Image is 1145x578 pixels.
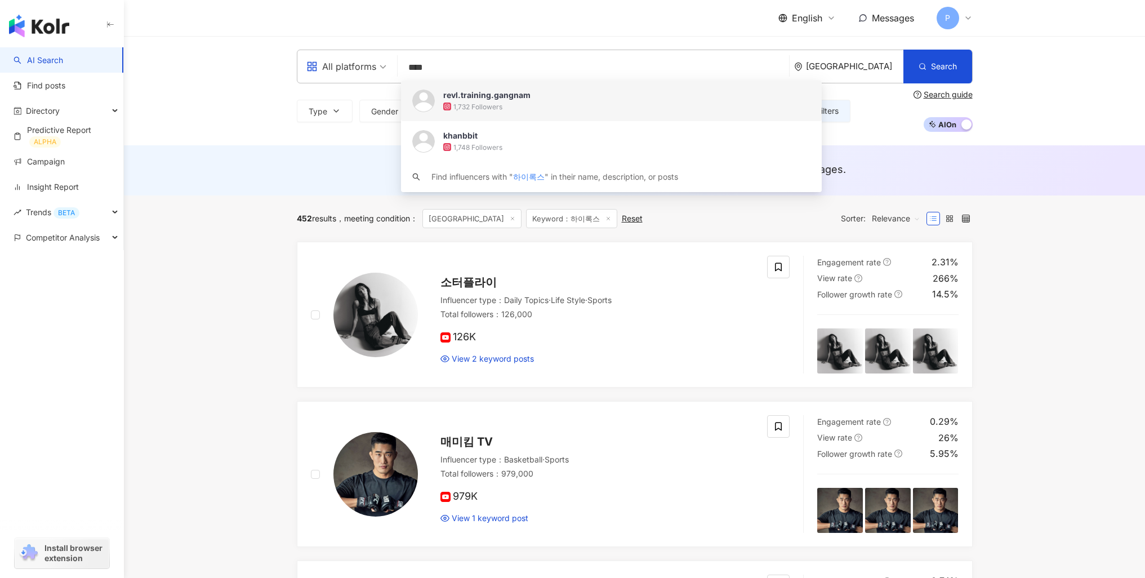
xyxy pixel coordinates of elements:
[440,468,754,479] div: Total followers ： 979,000
[794,63,803,71] span: environment
[15,538,109,568] a: chrome extensionInstall browser extension
[412,173,420,181] span: search
[817,488,863,533] img: post-image
[894,290,902,298] span: question-circle
[440,353,534,364] a: View 2 keyword posts
[817,257,881,267] span: Engagement rate
[841,210,926,228] div: Sorter:
[440,275,497,289] span: 소터플라이
[26,199,79,225] span: Trends
[545,455,569,464] span: Sports
[309,107,327,116] span: Type
[18,544,39,562] img: chrome extension
[412,90,435,112] img: KOL Avatar
[359,100,424,122] button: Gender
[945,12,950,24] span: P
[792,12,822,24] span: English
[440,309,754,320] div: Total followers ： 126,000
[551,295,585,305] span: Life Style
[297,401,973,547] a: KOL Avatar매미킴 TVInfluencer type：Basketball·SportsTotal followers：979,000979KView 1 keyword postEn...
[931,62,957,71] span: Search
[14,80,65,91] a: Find posts
[297,100,353,122] button: Type
[440,331,476,343] span: 126K
[9,15,69,37] img: logo
[44,543,106,563] span: Install browser extension
[894,450,902,457] span: question-circle
[817,449,892,459] span: Follower growth rate
[443,130,478,141] div: khanbbit
[865,328,911,374] img: post-image
[930,415,959,428] div: 0.29%
[452,353,534,364] span: View 2 keyword posts
[333,432,418,517] img: KOL Avatar
[443,90,531,101] div: revl.training.gangnam
[297,242,973,388] a: KOL Avatar소터플라이Influencer type：Daily Topics·Life Style·SportsTotal followers：126,000126KView 2 ke...
[872,12,914,24] span: Messages
[453,143,502,152] div: 1,748 Followers
[817,290,892,299] span: Follower growth rate
[914,91,921,99] span: question-circle
[14,125,114,148] a: Predictive ReportALPHA
[306,61,318,72] span: appstore
[336,214,418,223] span: meeting condition ：
[440,513,528,524] a: View 1 keyword post
[585,295,587,305] span: ·
[333,273,418,357] img: KOL Avatar
[872,210,920,228] span: Relevance
[817,433,852,442] span: View rate
[440,491,478,503] span: 979K
[412,130,435,153] img: KOL Avatar
[817,417,881,426] span: Engagement rate
[504,455,542,464] span: Basketball
[513,172,545,181] span: 하이록스
[14,208,21,216] span: rise
[913,488,959,533] img: post-image
[930,447,959,460] div: 5.95%
[306,57,376,75] div: All platforms
[422,209,522,228] span: [GEOGRAPHIC_DATA]
[932,256,959,268] div: 2.31%
[549,295,551,305] span: ·
[440,295,754,306] div: Influencer type ：
[932,288,959,300] div: 14.5%
[14,55,63,66] a: searchAI Search
[913,328,959,374] img: post-image
[526,209,617,228] span: Keyword：하이록스
[587,295,612,305] span: Sports
[453,102,502,112] div: 1,732 Followers
[622,214,643,223] div: Reset
[817,273,852,283] span: View rate
[452,513,528,524] span: View 1 keyword post
[933,272,959,284] div: 266%
[542,455,545,464] span: ·
[504,295,549,305] span: Daily Topics
[854,274,862,282] span: question-circle
[938,432,959,444] div: 26%
[26,98,60,123] span: Directory
[440,454,754,465] div: Influencer type ：
[431,171,678,183] div: Find influencers with " " in their name, description, or posts
[854,434,862,442] span: question-circle
[54,207,79,219] div: BETA
[297,214,336,223] div: results
[440,435,493,448] span: 매미킴 TV
[865,488,911,533] img: post-image
[14,181,79,193] a: Insight Report
[26,225,100,250] span: Competitor Analysis
[371,107,398,116] span: Gender
[924,90,973,99] div: Search guide
[14,156,65,167] a: Campaign
[883,258,891,266] span: question-circle
[903,50,972,83] button: Search
[297,214,312,223] span: 452
[806,61,903,71] div: [GEOGRAPHIC_DATA]
[817,328,863,374] img: post-image
[883,418,891,426] span: question-circle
